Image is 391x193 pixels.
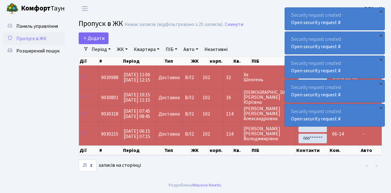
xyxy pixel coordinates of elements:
[233,57,251,65] th: Кв.
[378,32,384,39] div: ×
[79,146,99,155] th: Дії
[291,115,341,122] a: Open security request #
[378,8,384,15] div: ×
[164,57,191,65] th: Тип
[193,182,221,188] a: Massive Kinetic
[101,94,118,101] span: 9030801
[79,18,123,29] span: Пропуск в ЖК
[101,131,118,137] span: 9030215
[181,44,201,55] a: Авто
[364,5,384,12] a: ВЛ2 -. К.
[332,131,344,137] span: 06-14
[101,111,118,117] span: 9030318
[122,146,164,155] th: Період
[191,57,209,65] th: ЖК
[114,44,130,55] a: ЖК
[202,44,230,55] a: Неактивні
[285,56,385,78] div: Security request created
[164,146,191,155] th: Тип
[226,75,238,80] span: 32
[3,45,65,57] a: Розширений пошук
[6,2,19,15] img: logo.png
[169,182,222,189] div: Розроблено .
[185,132,198,136] span: ВЛ2
[185,95,198,100] span: ВЛ2
[203,94,210,101] span: 102
[244,126,293,141] span: [PERSON_NAME] [PERSON_NAME] Володимирівна
[16,35,47,42] span: Пропуск в ЖК
[125,22,224,27] div: Немає записів (відфільтровано з 25 записів).
[83,35,105,42] span: Додати
[244,106,293,121] span: [PERSON_NAME] [PERSON_NAME] Александровна
[3,32,65,45] a: Пропуск в ЖК
[21,3,51,13] b: Комфорт
[3,20,65,32] a: Панель управління
[285,32,385,54] div: Security request created
[285,80,385,102] div: Security request created
[158,111,180,116] span: Доставка
[209,146,233,155] th: корп.
[89,44,113,55] a: Період
[251,146,295,155] th: ПІБ
[131,44,162,55] a: Квартира
[226,111,238,116] span: 114
[285,8,385,30] div: Security request created
[124,71,150,83] span: [DATE] 11:00 [DATE] 12:15
[329,146,360,155] th: Ком.
[378,81,384,87] div: ×
[79,160,97,171] select: записів на сторінці
[291,91,341,98] a: Open security request #
[191,146,209,155] th: ЖК
[285,104,385,126] div: Security request created
[158,75,180,80] span: Доставка
[163,44,180,55] a: ПІБ
[226,132,238,136] span: 124
[99,146,122,155] th: #
[124,108,150,120] span: [DATE] 07:45 [DATE] 08:45
[203,131,210,137] span: 102
[158,132,180,136] span: Доставка
[101,74,118,81] span: 9030988
[360,146,382,155] th: Авто
[233,146,251,155] th: Кв.
[291,67,341,74] a: Open security request #
[291,19,341,26] a: Open security request #
[124,91,150,103] span: [DATE] 10:15 [DATE] 11:15
[21,3,65,14] span: Таун
[122,57,164,65] th: Період
[185,75,198,80] span: ВЛ2
[226,95,238,100] span: 16
[378,57,384,63] div: ×
[291,43,341,50] a: Open security request #
[158,95,180,100] span: Доставка
[225,22,243,27] a: Скинути
[244,72,293,82] span: Хе Шенгень
[203,111,210,117] span: 102
[378,105,384,111] div: ×
[209,57,233,65] th: корп.
[124,128,150,140] span: [DATE] 06:15 [DATE] 07:15
[16,23,58,30] span: Панель управління
[251,57,295,65] th: ПІБ
[244,90,293,105] span: [DEMOGRAPHIC_DATA] [PERSON_NAME] Юріївна
[79,160,141,171] label: записів на сторінці
[363,131,364,137] span: -
[79,57,99,65] th: Дії
[79,32,109,44] a: Додати
[185,111,198,116] span: ВЛ2
[99,57,122,65] th: #
[203,74,210,81] span: 102
[77,3,93,14] button: Переключити навігацію
[16,48,60,54] span: Розширений пошук
[296,146,329,155] th: Контакти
